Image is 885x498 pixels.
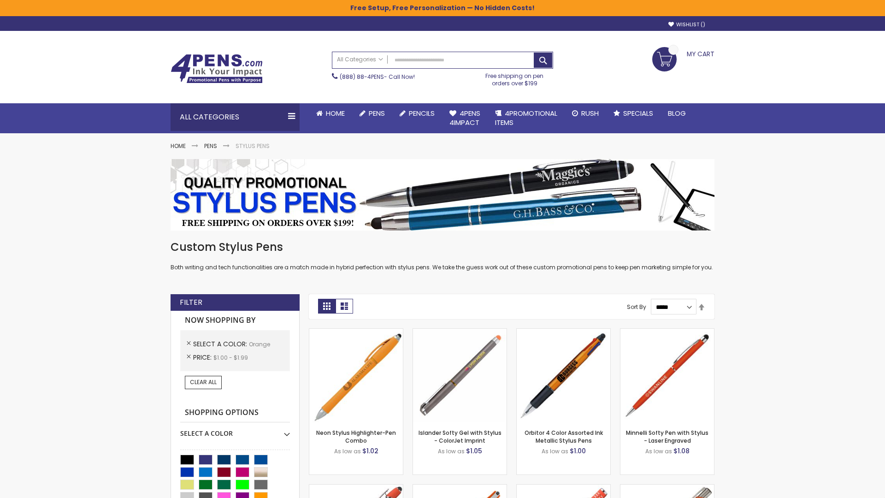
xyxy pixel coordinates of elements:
[318,299,336,314] strong: Grid
[413,484,507,492] a: Avendale Velvet Touch Stylus Gel Pen-Orange
[661,103,693,124] a: Blog
[171,240,714,255] h1: Custom Stylus Pens
[419,429,501,444] a: Islander Softy Gel with Stylus - ColorJet Imprint
[369,108,385,118] span: Pens
[409,108,435,118] span: Pencils
[193,353,213,362] span: Price
[442,103,488,133] a: 4Pens4impact
[326,108,345,118] span: Home
[413,328,507,336] a: Islander Softy Gel with Stylus - ColorJet Imprint-Orange
[340,73,384,81] a: (888) 88-4PENS
[495,108,557,127] span: 4PROMOTIONAL ITEMS
[517,329,610,422] img: Orbitor 4 Color Assorted Ink Metallic Stylus Pens-Orange
[180,422,290,438] div: Select A Color
[334,447,361,455] span: As low as
[171,159,714,231] img: Stylus Pens
[337,56,383,63] span: All Categories
[171,142,186,150] a: Home
[180,311,290,330] strong: Now Shopping by
[668,21,705,28] a: Wishlist
[620,328,714,336] a: Minnelli Softy Pen with Stylus - Laser Engraved-Orange
[620,484,714,492] a: Tres-Chic Softy Brights with Stylus Pen - Laser-Orange
[570,446,586,456] span: $1.00
[180,297,202,308] strong: Filter
[525,429,603,444] a: Orbitor 4 Color Assorted Ink Metallic Stylus Pens
[309,103,352,124] a: Home
[309,484,403,492] a: 4P-MS8B-Orange
[606,103,661,124] a: Specials
[236,142,270,150] strong: Stylus Pens
[171,240,714,272] div: Both writing and tech functionalities are a match made in hybrid perfection with stylus pens. We ...
[488,103,565,133] a: 4PROMOTIONALITEMS
[171,54,263,83] img: 4Pens Custom Pens and Promotional Products
[213,354,248,362] span: $1.00 - $1.99
[466,446,482,456] span: $1.05
[185,376,222,389] a: Clear All
[626,429,708,444] a: Minnelli Softy Pen with Stylus - Laser Engraved
[332,52,388,67] a: All Categories
[362,446,378,456] span: $1.02
[645,447,672,455] span: As low as
[316,429,396,444] a: Neon Stylus Highlighter-Pen Combo
[627,303,646,311] label: Sort By
[438,447,465,455] span: As low as
[180,403,290,423] strong: Shopping Options
[340,73,415,81] span: - Call Now!
[193,339,249,349] span: Select A Color
[204,142,217,150] a: Pens
[190,378,217,386] span: Clear All
[171,103,300,131] div: All Categories
[392,103,442,124] a: Pencils
[673,446,690,456] span: $1.08
[623,108,653,118] span: Specials
[413,329,507,422] img: Islander Softy Gel with Stylus - ColorJet Imprint-Orange
[620,329,714,422] img: Minnelli Softy Pen with Stylus - Laser Engraved-Orange
[352,103,392,124] a: Pens
[476,69,554,87] div: Free shipping on pen orders over $199
[309,328,403,336] a: Neon Stylus Highlighter-Pen Combo-Orange
[309,329,403,422] img: Neon Stylus Highlighter-Pen Combo-Orange
[449,108,480,127] span: 4Pens 4impact
[542,447,568,455] span: As low as
[249,340,270,348] span: Orange
[668,108,686,118] span: Blog
[517,328,610,336] a: Orbitor 4 Color Assorted Ink Metallic Stylus Pens-Orange
[581,108,599,118] span: Rush
[517,484,610,492] a: Marin Softy Pen with Stylus - Laser Engraved-Orange
[565,103,606,124] a: Rush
